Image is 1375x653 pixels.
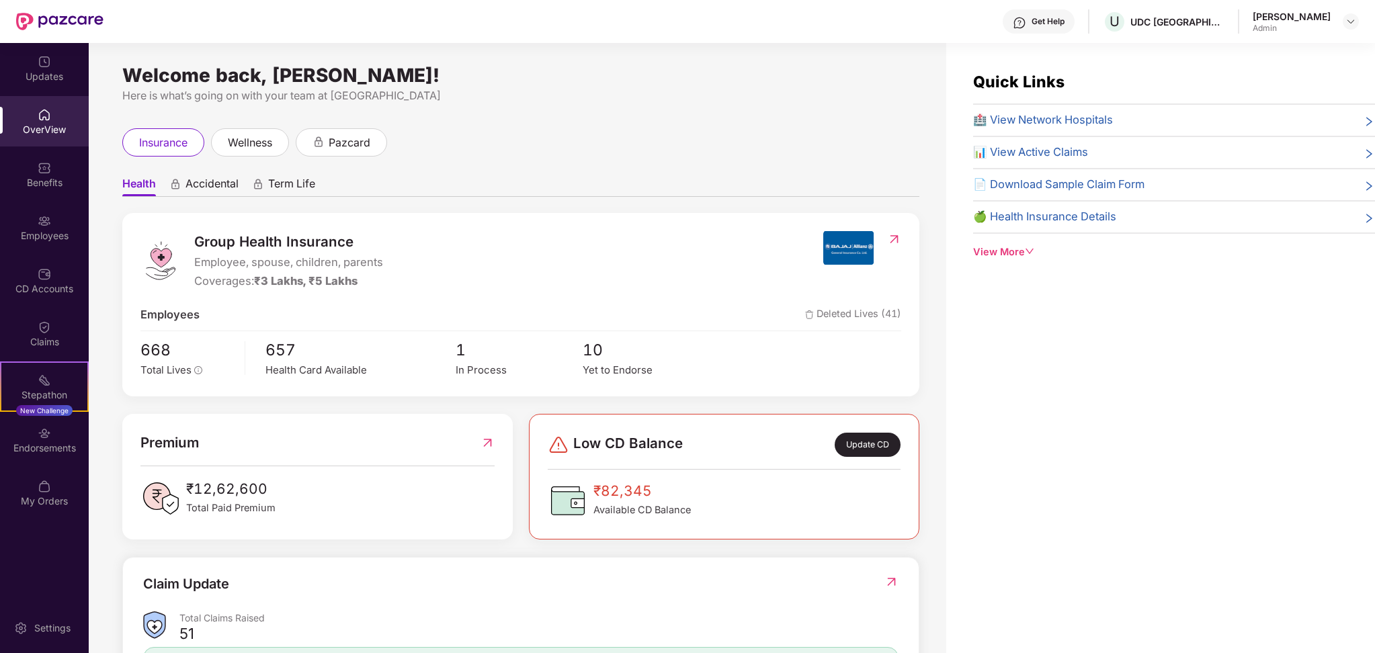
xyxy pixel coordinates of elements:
span: down [1025,247,1034,256]
span: Group Health Insurance [194,231,383,253]
img: svg+xml;base64,PHN2ZyBpZD0iU2V0dGluZy0yMHgyMCIgeG1sbnM9Imh0dHA6Ly93d3cudzMub3JnLzIwMDAvc3ZnIiB3aW... [14,621,28,635]
img: CDBalanceIcon [548,480,588,521]
span: Total Paid Premium [186,500,276,516]
div: Admin [1253,23,1331,34]
div: [PERSON_NAME] [1253,10,1331,23]
div: 51 [179,624,194,643]
img: logo [140,241,181,281]
span: 🏥 View Network Hospitals [973,112,1113,129]
div: Health Card Available [265,362,456,378]
img: svg+xml;base64,PHN2ZyBpZD0iRGFuZ2VyLTMyeDMyIiB4bWxucz0iaHR0cDovL3d3dy53My5vcmcvMjAwMC9zdmciIHdpZH... [548,434,569,455]
div: Welcome back, [PERSON_NAME]! [122,70,919,81]
span: insurance [139,134,187,151]
div: animation [169,178,181,190]
div: Get Help [1032,16,1065,27]
img: New Pazcare Logo [16,13,103,30]
div: Settings [30,621,75,635]
span: Employee, spouse, children, parents [194,254,383,271]
span: Accidental [185,177,239,196]
span: Employees [140,306,200,324]
span: right [1364,211,1374,226]
img: svg+xml;base64,PHN2ZyBpZD0iRW1wbG95ZWVzIiB4bWxucz0iaHR0cDovL3d3dy53My5vcmcvMjAwMC9zdmciIHdpZHRoPS... [38,214,51,228]
img: deleteIcon [805,310,814,319]
img: svg+xml;base64,PHN2ZyBpZD0iVXBkYXRlZCIgeG1sbnM9Imh0dHA6Ly93d3cudzMub3JnLzIwMDAvc3ZnIiB3aWR0aD0iMj... [38,55,51,69]
div: Total Claims Raised [179,611,899,624]
span: Health [122,177,156,196]
span: 1 [456,338,583,362]
div: animation [312,136,325,148]
span: right [1364,146,1374,161]
span: U [1110,13,1120,30]
img: insurerIcon [823,231,874,265]
span: Deleted Lives (41) [805,306,901,324]
img: ClaimsSummaryIcon [143,611,166,639]
img: svg+xml;base64,PHN2ZyBpZD0iSG9tZSIgeG1sbnM9Imh0dHA6Ly93d3cudzMub3JnLzIwMDAvc3ZnIiB3aWR0aD0iMjAiIG... [38,108,51,122]
span: wellness [228,134,272,151]
div: animation [252,178,264,190]
div: Stepathon [1,388,87,402]
span: Low CD Balance [573,433,683,458]
span: Premium [140,432,199,453]
span: 10 [583,338,710,362]
span: ₹82,345 [593,480,691,503]
span: ₹3 Lakhs, ₹5 Lakhs [254,274,358,288]
img: RedirectIcon [887,232,901,246]
div: In Process [456,362,583,378]
div: Update CD [835,433,901,458]
span: ₹12,62,600 [186,478,276,500]
img: svg+xml;base64,PHN2ZyBpZD0iQ0RfQWNjb3VudHMiIGRhdGEtbmFtZT0iQ0QgQWNjb3VudHMiIHhtbG5zPSJodHRwOi8vd3... [38,267,51,281]
img: svg+xml;base64,PHN2ZyBpZD0iQ2xhaW0iIHhtbG5zPSJodHRwOi8vd3d3LnczLm9yZy8yMDAwL3N2ZyIgd2lkdGg9IjIwIi... [38,320,51,334]
img: svg+xml;base64,PHN2ZyBpZD0iQmVuZWZpdHMiIHhtbG5zPSJodHRwOi8vd3d3LnczLm9yZy8yMDAwL3N2ZyIgd2lkdGg9Ij... [38,161,51,175]
span: Quick Links [973,73,1065,91]
img: svg+xml;base64,PHN2ZyB4bWxucz0iaHR0cDovL3d3dy53My5vcmcvMjAwMC9zdmciIHdpZHRoPSIyMSIgaGVpZ2h0PSIyMC... [38,374,51,387]
img: svg+xml;base64,PHN2ZyBpZD0iRHJvcGRvd24tMzJ4MzIiIHhtbG5zPSJodHRwOi8vd3d3LnczLm9yZy8yMDAwL3N2ZyIgd2... [1345,16,1356,27]
img: PaidPremiumIcon [140,478,181,519]
div: UDC [GEOGRAPHIC_DATA] [1130,15,1224,28]
span: Available CD Balance [593,503,691,518]
div: Yet to Endorse [583,362,710,378]
div: Here is what’s going on with your team at [GEOGRAPHIC_DATA] [122,87,919,104]
span: Term Life [268,177,315,196]
img: RedirectIcon [884,575,899,589]
div: Claim Update [143,574,229,595]
span: info-circle [194,366,202,374]
span: right [1364,114,1374,129]
div: Coverages: [194,273,383,290]
span: 657 [265,338,456,362]
span: 📄 Download Sample Claim Form [973,176,1144,193]
img: svg+xml;base64,PHN2ZyBpZD0iRW5kb3JzZW1lbnRzIiB4bWxucz0iaHR0cDovL3d3dy53My5vcmcvMjAwMC9zdmciIHdpZH... [38,427,51,440]
span: Total Lives [140,363,192,376]
span: right [1364,179,1374,193]
span: 📊 View Active Claims [973,144,1088,161]
span: pazcard [329,134,370,151]
img: svg+xml;base64,PHN2ZyBpZD0iSGVscC0zMngzMiIgeG1sbnM9Imh0dHA6Ly93d3cudzMub3JnLzIwMDAvc3ZnIiB3aWR0aD... [1013,16,1026,30]
div: View More [973,245,1375,260]
img: RedirectIcon [481,432,495,453]
span: 668 [140,338,236,362]
img: svg+xml;base64,PHN2ZyBpZD0iTXlfT3JkZXJzIiBkYXRhLW5hbWU9Ik15IE9yZGVycyIgeG1sbnM9Imh0dHA6Ly93d3cudz... [38,480,51,493]
div: New Challenge [16,405,73,416]
span: 🍏 Health Insurance Details [973,208,1116,226]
